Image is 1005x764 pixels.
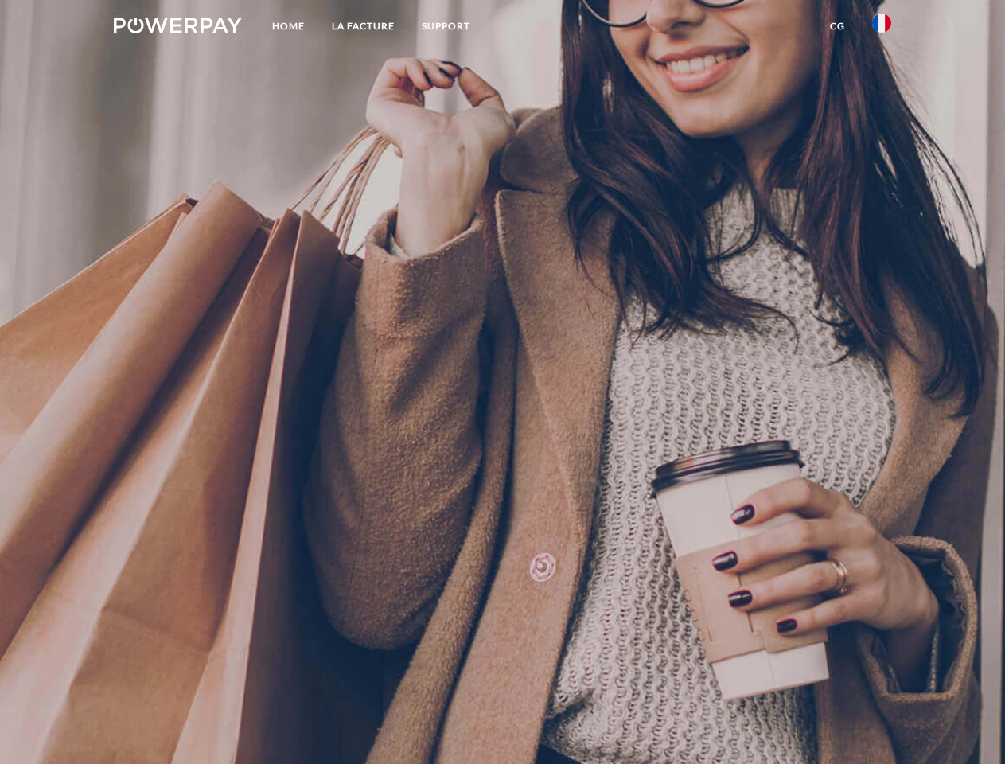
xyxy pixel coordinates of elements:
[408,12,484,41] a: Support
[816,12,859,41] a: CG
[259,12,318,41] a: Home
[318,12,408,41] a: LA FACTURE
[114,18,242,33] img: logo-powerpay-white.svg
[872,14,891,33] img: fr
